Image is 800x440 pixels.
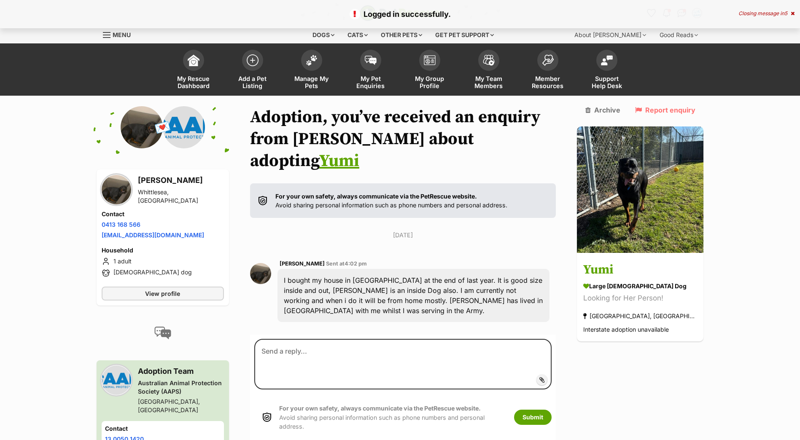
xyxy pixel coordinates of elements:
a: Add a Pet Listing [223,46,282,96]
div: Australian Animal Protection Society (AAPS) [138,379,224,396]
div: Looking for Her Person! [583,293,697,304]
a: Archive [585,106,620,114]
div: Other pets [375,27,428,43]
span: My Group Profile [411,75,449,89]
div: large [DEMOGRAPHIC_DATA] Dog [583,282,697,291]
a: Yumi [319,150,359,172]
span: Menu [113,31,131,38]
div: About [PERSON_NAME] [568,27,652,43]
span: Manage My Pets [293,75,331,89]
a: Manage My Pets [282,46,341,96]
img: group-profile-icon-3fa3cf56718a62981997c0bc7e787c4b2cf8bcc04b72c1350f741eb67cf2f40e.svg [424,55,436,65]
div: [GEOGRAPHIC_DATA], [GEOGRAPHIC_DATA] [138,397,224,414]
a: My Pet Enquiries [341,46,400,96]
a: My Rescue Dashboard [164,46,223,96]
img: pet-enquiries-icon-7e3ad2cf08bfb03b45e93fb7055b45f3efa6380592205ae92323e6603595dc1f.svg [365,56,377,65]
img: add-pet-listing-icon-0afa8454b4691262ce3f59096e99ab1cd57d4a30225e0717b998d2c9b9846f56.svg [247,54,259,66]
span: View profile [145,289,180,298]
img: Australian Animal Protection Society (AAPS) profile pic [102,365,131,395]
div: Closing message in [738,11,795,16]
a: View profile [102,287,224,300]
button: Submit [514,410,552,425]
h4: Household [102,246,224,255]
span: [PERSON_NAME] [280,260,325,267]
span: Sent at [326,260,367,267]
strong: For your own safety, always communicate via the PetRescue website. [275,193,477,200]
div: Whittlesea, [GEOGRAPHIC_DATA] [138,188,224,205]
div: Cats [342,27,374,43]
a: My Team Members [459,46,518,96]
img: David profile pic [250,263,271,284]
div: I bought my house in [GEOGRAPHIC_DATA] at the end of last year. It is good size inside and out, [... [277,269,550,322]
h3: Adoption Team [138,365,224,377]
img: conversation-icon-4a6f8262b818ee0b60e3300018af0b2d0b884aa5de6e9bcb8d3d4eeb1a70a7c4.svg [154,327,171,339]
img: Australian Animal Protection Society (AAPS) profile pic [163,106,205,148]
img: David profile pic [102,175,131,204]
li: [DEMOGRAPHIC_DATA] dog [102,268,224,278]
img: manage-my-pets-icon-02211641906a0b7f246fdf0571729dbe1e7629f14944591b6c1af311fb30b64b.svg [306,55,318,66]
span: Add a Pet Listing [234,75,272,89]
a: Yumi large [DEMOGRAPHIC_DATA] Dog Looking for Her Person! [GEOGRAPHIC_DATA], [GEOGRAPHIC_DATA] In... [577,255,703,342]
p: Avoid sharing personal information such as phone numbers and personal address. [279,404,506,431]
a: My Group Profile [400,46,459,96]
span: My Team Members [470,75,508,89]
a: Member Resources [518,46,577,96]
img: dashboard-icon-eb2f2d2d3e046f16d808141f083e7271f6b2e854fb5c12c21221c1fb7104beca.svg [188,54,199,66]
a: Report enquiry [635,106,695,114]
li: 1 adult [102,256,224,266]
a: Menu [103,27,137,42]
span: My Rescue Dashboard [175,75,213,89]
h1: Adoption, you’ve received an enquiry from [PERSON_NAME] about adopting [250,106,556,172]
p: Avoid sharing personal information such as phone numbers and personal address. [275,192,507,210]
h4: Contact [105,424,221,433]
span: 5 [784,10,787,16]
span: 4:02 pm [345,260,367,267]
span: 💌 [153,118,172,137]
a: [EMAIL_ADDRESS][DOMAIN_NAME] [102,231,204,239]
div: Good Reads [654,27,704,43]
span: Interstate adoption unavailable [583,326,669,333]
img: help-desk-icon-fdf02630f3aa405de69fd3d07c3f3aa587a6932b1a1747fa1d2bba05be0121f9.svg [601,55,613,65]
img: team-members-icon-5396bd8760b3fe7c0b43da4ab00e1e3bb1a5d9ba89233759b79545d2d3fc5d0d.svg [483,55,495,66]
span: Member Resources [529,75,567,89]
h3: Yumi [583,261,697,280]
div: Get pet support [429,27,500,43]
div: [GEOGRAPHIC_DATA], [GEOGRAPHIC_DATA] [583,311,697,322]
div: Dogs [307,27,340,43]
img: David profile pic [121,106,163,148]
h3: [PERSON_NAME] [138,174,224,186]
img: Yumi [577,126,703,253]
a: 0413 168 566 [102,221,140,228]
p: Logged in successfully. [8,8,792,20]
img: member-resources-icon-8e73f808a243e03378d46382f2149f9095a855e16c252ad45f914b54edf8863c.svg [542,54,554,66]
span: My Pet Enquiries [352,75,390,89]
p: [DATE] [250,231,556,239]
a: Support Help Desk [577,46,636,96]
strong: For your own safety, always communicate via the PetRescue website. [279,405,481,412]
span: Support Help Desk [588,75,626,89]
h4: Contact [102,210,224,218]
